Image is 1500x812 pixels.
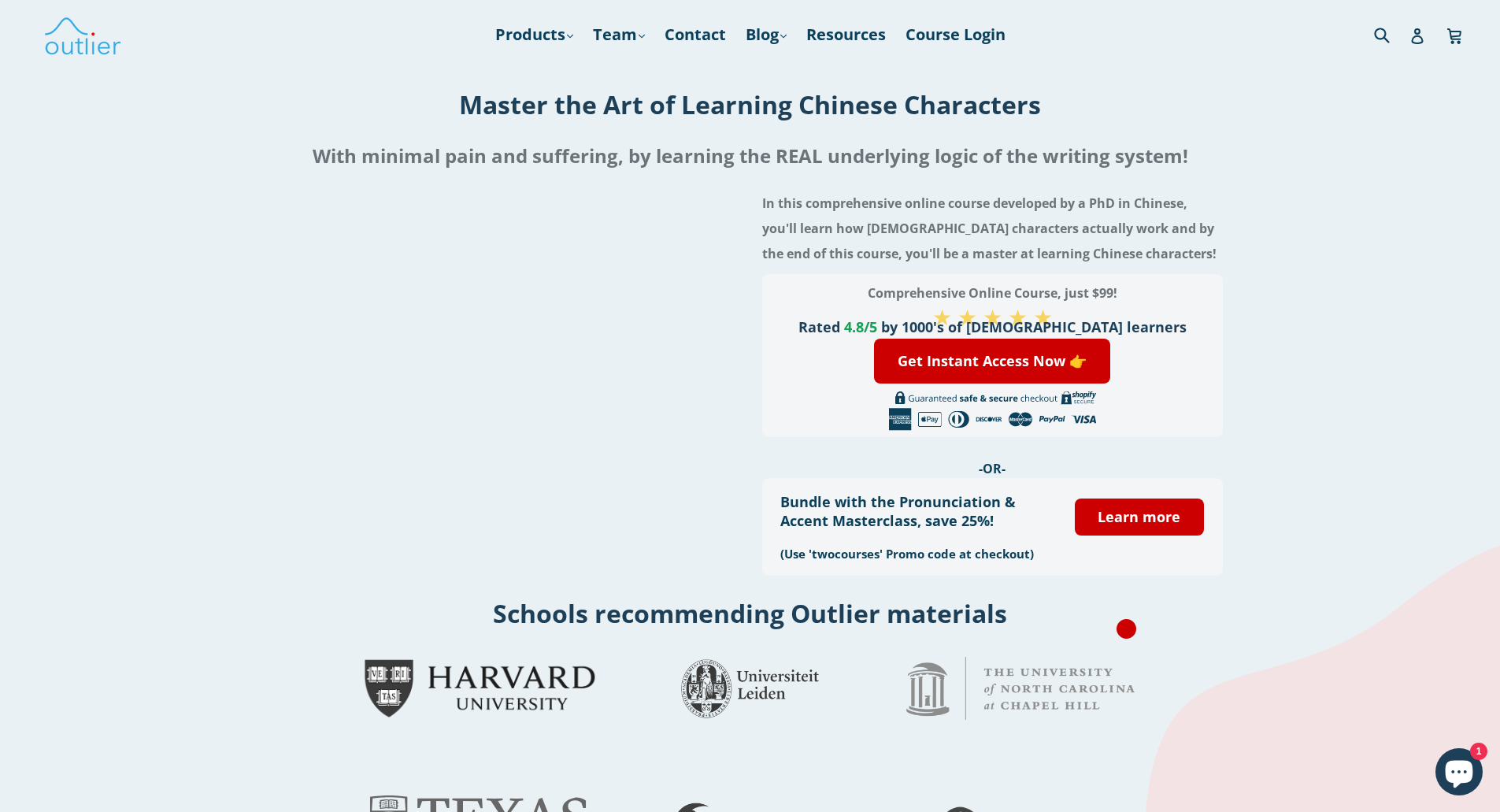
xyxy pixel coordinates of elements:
[874,339,1110,384] a: Get Instant Access Now 👉
[881,317,1187,336] span: by 1000's of [DEMOGRAPHIC_DATA] learners
[1370,18,1413,50] input: Search
[844,317,877,336] span: 4.8/5
[1075,499,1204,536] a: Learn more
[762,191,1223,266] h4: In this comprehensive online course developed by a PhD in Chinese, you'll learn how [DEMOGRAPHIC_...
[738,20,794,49] a: Blog
[43,12,122,57] img: Outlier Linguistics
[780,492,1051,530] h3: Bundle with the Pronunciation & Accent Masterclass, save 25%!
[798,20,894,49] a: Resources
[780,280,1204,306] h3: Comprehensive Online Course, just $99!
[657,20,734,49] a: Contact
[487,20,581,49] a: Products
[798,317,840,336] span: Rated
[1431,748,1487,799] inbox-online-store-chat: Shopify online store chat
[979,460,1006,477] span: -OR-
[932,302,1053,332] span: ★ ★ ★ ★ ★
[780,546,1051,562] h3: (Use 'twocourses' Promo code at checkout)
[898,20,1013,49] a: Course Login
[585,20,653,49] a: Team
[278,183,739,442] iframe: Embedded Youtube Video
